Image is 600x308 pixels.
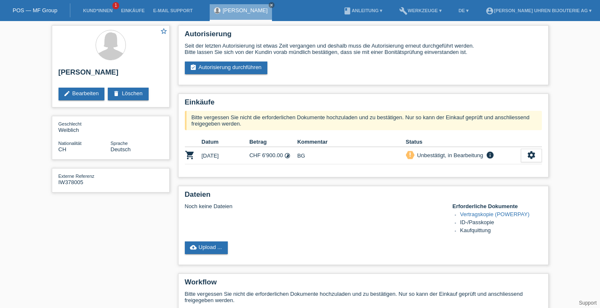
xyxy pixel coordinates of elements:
[185,98,542,111] h2: Einkäufe
[343,7,352,15] i: book
[59,88,105,100] a: editBearbeiten
[59,121,111,133] div: Weiblich
[527,150,536,160] i: settings
[395,8,446,13] a: buildWerkzeuge ▾
[185,241,228,254] a: cloud_uploadUpload ...
[59,141,82,146] span: Nationalität
[223,7,268,13] a: [PERSON_NAME]
[111,141,128,146] span: Sprache
[149,8,197,13] a: E-Mail Support
[399,7,408,15] i: build
[160,27,168,35] i: star_border
[415,151,483,160] div: Unbestätigt, in Bearbeitung
[185,190,542,203] h2: Dateien
[406,137,521,147] th: Status
[113,90,120,97] i: delete
[339,8,387,13] a: bookAnleitung ▾
[202,137,250,147] th: Datum
[185,278,542,291] h2: Workflow
[460,211,530,217] a: Vertragskopie (POWERPAY)
[454,8,473,13] a: DE ▾
[59,146,67,153] span: Schweiz
[185,291,542,303] p: Bitte vergessen Sie nicht die erforderlichen Dokumente hochzuladen und zu bestätigen. Nur so kann...
[297,147,406,164] td: BG
[284,153,291,159] i: Fixe Raten (24 Raten)
[79,8,117,13] a: Kund*innen
[453,203,542,209] h4: Erforderliche Dokumente
[579,300,597,306] a: Support
[202,147,250,164] td: [DATE]
[185,150,195,160] i: POSP00026511
[297,137,406,147] th: Kommentar
[249,137,297,147] th: Betrag
[64,90,70,97] i: edit
[460,219,542,227] li: ID-/Passkopie
[117,8,149,13] a: Einkäufe
[185,43,542,55] div: Seit der letzten Autorisierung ist etwas Zeit vergangen und deshalb muss die Autorisierung erneut...
[59,173,111,185] div: IW378005
[185,203,442,209] div: Noch keine Dateien
[185,30,542,43] h2: Autorisierung
[269,3,274,7] i: close
[190,244,197,251] i: cloud_upload
[249,147,297,164] td: CHF 6'900.00
[112,2,119,9] span: 1
[481,8,596,13] a: account_circle[PERSON_NAME] Uhren Bijouterie AG ▾
[59,68,163,81] h2: [PERSON_NAME]
[190,64,197,71] i: assignment_turned_in
[485,7,494,15] i: account_circle
[407,152,413,158] i: priority_high
[185,111,542,130] div: Bitte vergessen Sie nicht die erforderlichen Dokumente hochzuladen und zu bestätigen. Nur so kann...
[108,88,148,100] a: deleteLöschen
[185,62,268,74] a: assignment_turned_inAutorisierung durchführen
[111,146,131,153] span: Deutsch
[160,27,168,36] a: star_border
[59,121,82,126] span: Geschlecht
[269,2,275,8] a: close
[460,227,542,235] li: Kaufquittung
[59,174,95,179] span: Externe Referenz
[485,151,495,159] i: info
[13,7,57,13] a: POS — MF Group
